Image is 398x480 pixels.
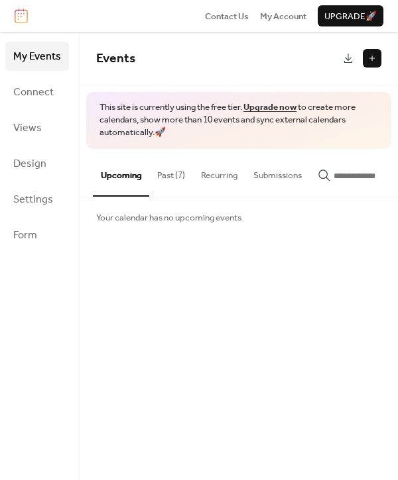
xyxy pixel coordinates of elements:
span: My Events [13,46,61,68]
a: Views [5,113,69,142]
a: My Account [260,9,306,23]
span: Settings [13,189,53,211]
a: Contact Us [205,9,249,23]
span: This site is currently using the free tier. to create more calendars, show more than 10 events an... [99,101,378,139]
span: Views [13,118,42,139]
span: Connect [13,82,54,103]
a: Connect [5,77,69,107]
a: Design [5,149,69,178]
a: My Events [5,42,69,71]
button: Submissions [245,149,310,195]
span: Events [96,46,135,71]
button: Recurring [193,149,245,195]
span: Upgrade 🚀 [324,10,377,23]
span: Your calendar has no upcoming events [96,211,241,224]
a: Upgrade now [243,99,297,116]
a: Settings [5,185,69,214]
button: Past (7) [149,149,193,195]
a: Form [5,220,69,250]
button: Upgrade🚀 [318,5,383,26]
span: Design [13,154,46,175]
button: Upcoming [93,149,149,197]
img: logo [15,9,28,23]
span: Contact Us [205,10,249,23]
span: Form [13,225,37,246]
span: My Account [260,10,306,23]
